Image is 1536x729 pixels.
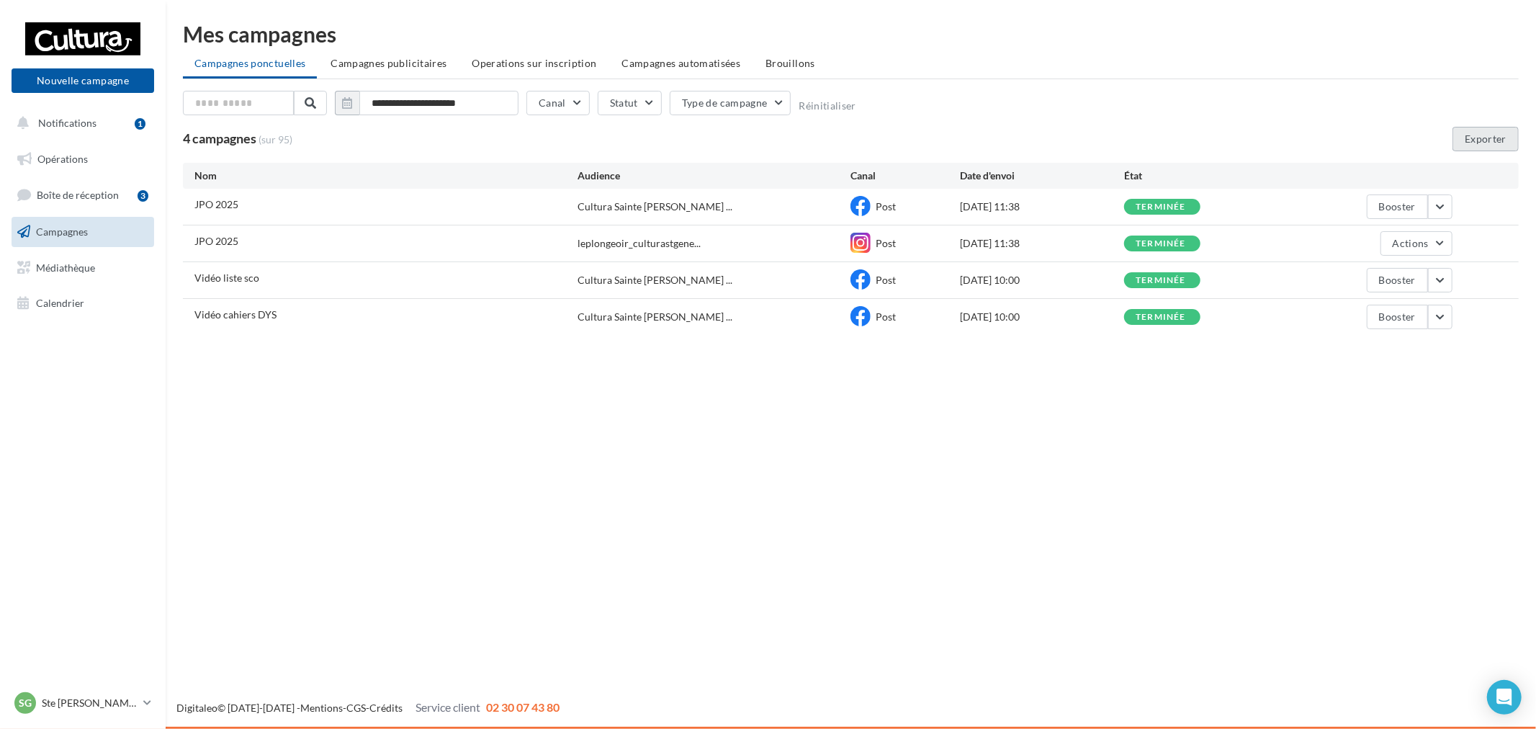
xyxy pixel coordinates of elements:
a: Opérations [9,144,157,174]
div: Date d'envoi [960,169,1124,183]
a: CGS [346,702,366,714]
span: Cultura Sainte [PERSON_NAME] ... [578,273,732,287]
p: Ste [PERSON_NAME] des Bois [42,696,138,710]
span: 02 30 07 43 80 [486,700,560,714]
div: terminée [1136,202,1186,212]
div: Canal [850,169,960,183]
a: SG Ste [PERSON_NAME] des Bois [12,689,154,717]
span: Brouillons [765,57,815,69]
span: leplongeoir_culturastgene... [578,236,701,251]
span: Service client [416,700,480,714]
div: [DATE] 10:00 [960,273,1124,287]
span: Cultura Sainte [PERSON_NAME] ... [578,200,732,214]
div: terminée [1136,239,1186,249]
span: Operations sur inscription [472,57,596,69]
a: Boîte de réception3 [9,179,157,210]
span: Vidéo liste sco [194,272,259,284]
span: Post [876,274,896,286]
span: Post [876,237,896,249]
button: Booster [1367,305,1428,329]
span: Vidéo cahiers DYS [194,308,277,321]
a: Digitaleo [176,702,217,714]
button: Canal [526,91,590,115]
span: Boîte de réception [37,189,119,201]
div: Nom [194,169,578,183]
span: JPO 2025 [194,198,238,210]
span: Actions [1393,237,1429,249]
div: [DATE] 11:38 [960,236,1124,251]
a: Mentions [300,702,343,714]
span: Campagnes publicitaires [331,57,446,69]
div: 1 [135,118,145,130]
button: Statut [598,91,662,115]
button: Réinitialiser [799,100,856,112]
div: [DATE] 11:38 [960,200,1124,214]
span: Opérations [37,153,88,165]
span: Notifications [38,117,96,129]
div: Open Intercom Messenger [1487,680,1522,715]
a: Crédits [369,702,403,714]
a: Campagnes [9,217,157,247]
div: 3 [138,190,148,202]
span: © [DATE]-[DATE] - - - [176,702,560,714]
span: SG [19,696,32,710]
button: Booster [1367,268,1428,292]
span: Campagnes [36,225,88,238]
span: Calendrier [36,297,84,309]
button: Nouvelle campagne [12,68,154,93]
button: Actions [1380,231,1452,256]
span: (sur 95) [259,133,292,147]
span: JPO 2025 [194,235,238,247]
div: Mes campagnes [183,23,1519,45]
button: Booster [1367,194,1428,219]
span: Cultura Sainte [PERSON_NAME] ... [578,310,732,324]
span: Campagnes automatisées [622,57,741,69]
div: terminée [1136,313,1186,322]
a: Médiathèque [9,253,157,283]
div: État [1124,169,1288,183]
div: [DATE] 10:00 [960,310,1124,324]
button: Exporter [1452,127,1519,151]
span: 4 campagnes [183,130,256,146]
span: Médiathèque [36,261,95,273]
div: terminée [1136,276,1186,285]
button: Type de campagne [670,91,791,115]
a: Calendrier [9,288,157,318]
div: Audience [578,169,851,183]
span: Post [876,200,896,213]
span: Post [876,310,896,323]
button: Notifications 1 [9,108,151,138]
